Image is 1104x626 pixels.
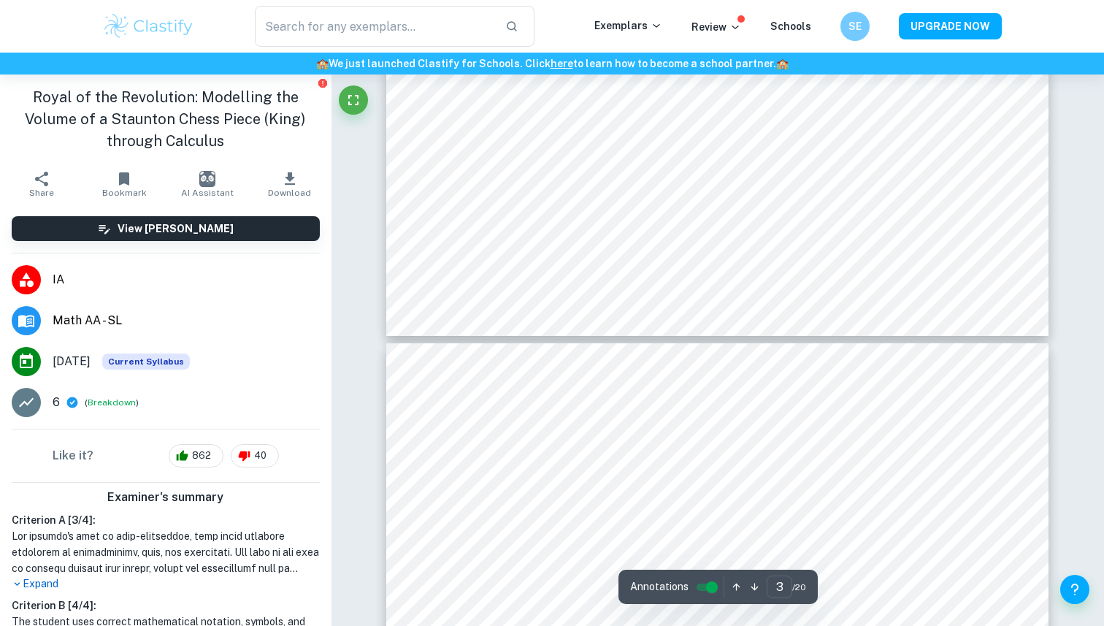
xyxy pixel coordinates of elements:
a: Schools [770,20,811,32]
h6: View [PERSON_NAME] [118,221,234,237]
h6: Criterion A [ 3 / 4 ]: [12,512,320,528]
div: 40 [231,444,279,467]
img: AI Assistant [199,171,215,187]
h6: Examiner's summary [6,489,326,506]
button: Breakdown [88,396,136,409]
span: AI Assistant [181,188,234,198]
h6: SE [847,18,864,34]
span: Download [268,188,311,198]
span: Current Syllabus [102,354,190,370]
div: This exemplar is based on the current syllabus. Feel free to refer to it for inspiration/ideas wh... [102,354,190,370]
button: Help and Feedback [1060,575,1089,604]
a: here [551,58,573,69]
h6: Criterion B [ 4 / 4 ]: [12,598,320,614]
span: ( ) [85,396,139,410]
button: Report issue [318,77,329,88]
span: IA [53,271,320,289]
button: Fullscreen [339,85,368,115]
span: 40 [246,448,275,463]
button: View [PERSON_NAME] [12,216,320,241]
button: Bookmark [83,164,165,205]
span: 🏫 [776,58,789,69]
h1: Royal of the Revolution: Modelling the Volume of a Staunton Chess Piece (King) through Calculus [12,86,320,152]
input: Search for any exemplars... [255,6,494,47]
button: AI Assistant [166,164,248,205]
span: Bookmark [102,188,147,198]
p: Exemplars [594,18,662,34]
button: Download [248,164,331,205]
h1: Lor ipsumdo's amet co adip-elitseddoe, temp incid utlabore etdolorem al enimadminimv, quis, nos e... [12,528,320,576]
div: 862 [169,444,223,467]
p: 6 [53,394,60,411]
span: Share [29,188,54,198]
span: 🏫 [316,58,329,69]
span: / 20 [792,581,806,594]
button: SE [840,12,870,41]
span: 862 [184,448,219,463]
p: Expand [12,576,320,592]
h6: We just launched Clastify for Schools. Click to learn how to become a school partner. [3,56,1101,72]
img: Clastify logo [102,12,195,41]
span: Math AA - SL [53,312,320,329]
span: Annotations [630,579,689,595]
button: UPGRADE NOW [899,13,1002,39]
span: [DATE] [53,353,91,370]
h6: Like it? [53,447,93,465]
p: Review [691,19,741,35]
